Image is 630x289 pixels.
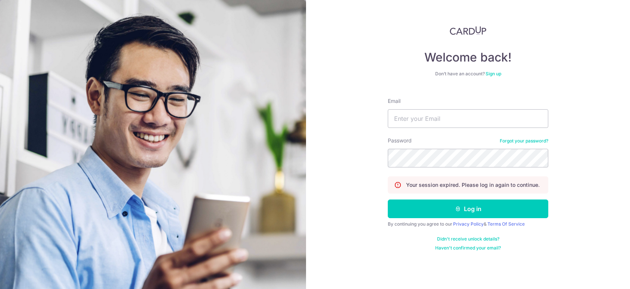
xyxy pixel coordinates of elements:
[435,245,501,251] a: Haven't confirmed your email?
[388,50,548,65] h4: Welcome back!
[437,236,499,242] a: Didn't receive unlock details?
[388,137,412,144] label: Password
[450,26,486,35] img: CardUp Logo
[500,138,548,144] a: Forgot your password?
[388,97,400,105] label: Email
[388,71,548,77] div: Don’t have an account?
[453,221,484,227] a: Privacy Policy
[388,221,548,227] div: By continuing you agree to our &
[388,200,548,218] button: Log in
[487,221,525,227] a: Terms Of Service
[486,71,501,76] a: Sign up
[406,181,540,189] p: Your session expired. Please log in again to continue.
[388,109,548,128] input: Enter your Email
